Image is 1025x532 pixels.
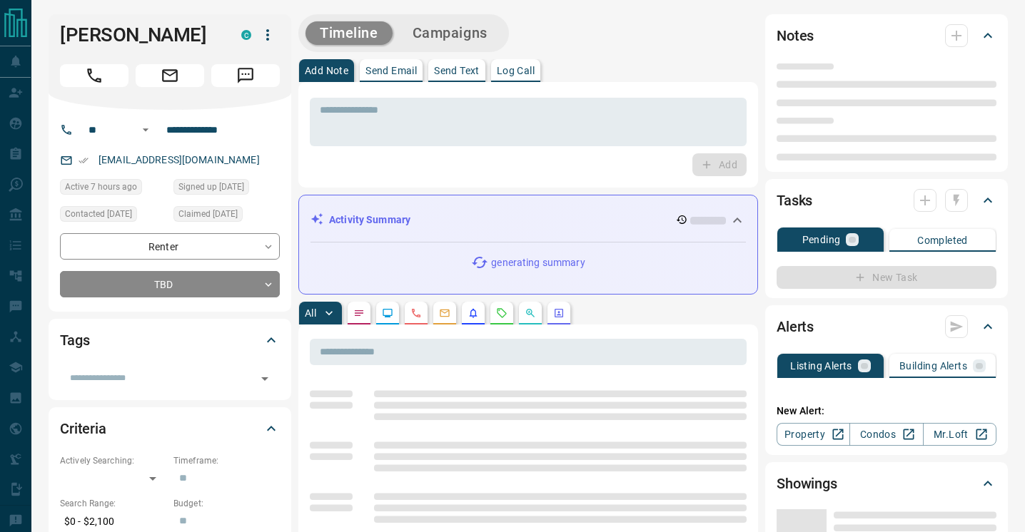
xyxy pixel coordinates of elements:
p: Pending [802,235,841,245]
h2: Showings [777,472,837,495]
h2: Tasks [777,189,812,212]
span: Call [60,64,128,87]
span: Email [136,64,204,87]
a: [EMAIL_ADDRESS][DOMAIN_NAME] [99,154,260,165]
div: Tue Oct 07 2025 [173,206,280,226]
span: Claimed [DATE] [178,207,238,221]
button: Campaigns [398,21,502,45]
p: Send Text [434,66,480,76]
p: generating summary [491,255,585,270]
div: Alerts [777,310,996,344]
button: Timeline [306,21,393,45]
span: Signed up [DATE] [178,180,244,194]
p: Actively Searching: [60,454,166,467]
div: condos.ca [241,30,251,40]
h2: Criteria [60,417,106,440]
div: Sun Oct 12 2025 [60,179,166,199]
svg: Calls [410,307,422,319]
p: Timeframe: [173,454,280,467]
h1: [PERSON_NAME] [60,24,220,46]
p: Send Email [365,66,417,76]
div: TBD [60,271,280,297]
p: New Alert: [777,404,996,419]
svg: Opportunities [525,307,536,319]
p: Building Alerts [899,361,967,371]
svg: Requests [496,307,508,319]
p: Listing Alerts [790,361,852,371]
a: Condos [849,423,923,446]
button: Open [255,369,275,389]
svg: Listing Alerts [468,307,479,319]
div: Criteria [60,411,280,446]
p: Activity Summary [329,213,410,227]
div: Thu May 23 2024 [173,179,280,199]
p: All [305,308,316,318]
svg: Agent Actions [553,307,565,319]
svg: Emails [439,307,450,319]
p: Search Range: [60,497,166,510]
span: Contacted [DATE] [65,207,132,221]
div: Tags [60,323,280,357]
div: Renter [60,233,280,260]
h2: Notes [777,24,814,47]
a: Property [777,423,850,446]
div: Tue Oct 07 2025 [60,206,166,226]
p: Completed [917,235,968,245]
span: Active 7 hours ago [65,180,137,194]
svg: Email Verified [79,155,89,165]
p: Log Call [497,66,535,76]
a: Mr.Loft [923,423,996,446]
svg: Lead Browsing Activity [382,307,393,319]
h2: Alerts [777,315,814,338]
div: Tasks [777,183,996,218]
h2: Tags [60,329,89,352]
p: Add Note [305,66,348,76]
svg: Notes [353,307,365,319]
div: Notes [777,19,996,53]
button: Open [137,121,154,138]
div: Showings [777,466,996,501]
p: Budget: [173,497,280,510]
span: Message [211,64,280,87]
div: Activity Summary [310,207,746,233]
